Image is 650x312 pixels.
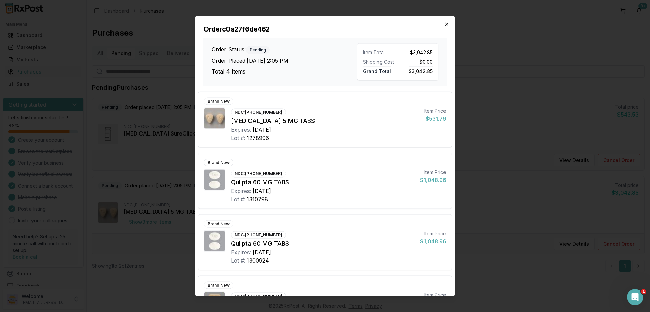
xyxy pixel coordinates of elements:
[231,292,286,300] div: NDC: [PHONE_NUMBER]
[10,222,16,227] button: Emoji picker
[420,169,446,175] div: Item Price
[231,248,251,256] div: Expires:
[204,169,225,190] img: Qulipta 60 MG TABS
[400,58,433,65] div: $0.00
[212,57,357,65] h3: Order Placed: [DATE] 2:05 PM
[32,222,38,227] button: Upload attachment
[106,3,119,16] button: Home
[11,102,64,106] div: [PERSON_NAME] • [DATE]
[253,248,271,256] div: [DATE]
[247,256,269,264] div: 1300924
[21,222,27,227] button: Gif picker
[231,238,415,248] div: Qulipta 60 MG TABS
[204,231,225,251] img: Qulipta 60 MG TABS
[204,220,233,227] div: Brand New
[204,159,233,166] div: Brand New
[246,46,270,54] div: Pending
[231,133,245,142] div: Lot #:
[231,187,251,195] div: Expires:
[119,3,131,15] div: Close
[231,231,286,238] div: NDC: [PHONE_NUMBER]
[5,39,130,115] div: Manuel says…
[11,43,106,96] div: Hello! I was informed of a pharmacy being closed until [DATE]. Orders 3de9acce3ae3 and c0a27f6de4...
[363,49,395,56] div: Item Total
[204,97,233,105] div: Brand New
[33,3,77,8] h1: [PERSON_NAME]
[203,24,447,34] h2: Order c0a27f6de462
[231,195,245,203] div: Lot #:
[420,237,446,245] div: $1,048.96
[363,58,395,65] div: Shipping Cost
[231,177,415,187] div: Qulipta 60 MG TABS
[641,289,646,294] span: 1
[231,125,251,133] div: Expires:
[231,108,286,116] div: NDC: [PHONE_NUMBER]
[409,66,433,74] span: $3,042.85
[231,116,419,125] div: [MEDICAL_DATA] 5 MG TABS
[424,107,446,114] div: Item Price
[204,108,225,128] img: Bystolic 5 MG TABS
[6,208,130,219] textarea: Message…
[231,256,245,264] div: Lot #:
[204,281,233,289] div: Brand New
[420,175,446,184] div: $1,048.96
[253,125,271,133] div: [DATE]
[212,45,357,54] h3: Order Status:
[247,133,269,142] div: 1278996
[33,8,81,15] p: Active in the last 15m
[212,67,357,76] h3: Total 4 Items
[424,114,446,122] div: $531.79
[5,39,111,100] div: Hello! I was informed of a pharmacy being closed until [DATE]. Orders 3de9acce3ae3 and c0a27f6de4...
[410,49,433,56] span: $3,042.85
[116,219,127,230] button: Send a message…
[420,230,446,237] div: Item Price
[363,66,391,74] span: Grand Total
[627,289,643,305] iframe: Intercom live chat
[231,170,286,177] div: NDC: [PHONE_NUMBER]
[4,3,17,16] button: go back
[19,4,30,15] img: Profile image for Manuel
[253,187,271,195] div: [DATE]
[247,195,268,203] div: 1310798
[424,291,446,298] div: Item Price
